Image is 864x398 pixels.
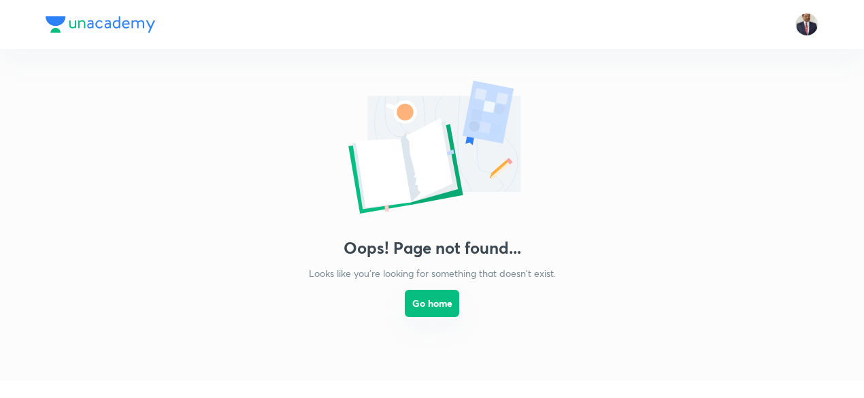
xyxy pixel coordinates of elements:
[296,76,568,222] img: error
[46,16,155,33] img: Company Logo
[344,238,521,258] h3: Oops! Page not found...
[309,266,556,280] p: Looks like you're looking for something that doesn't exist.
[405,280,459,354] a: Go home
[405,290,459,317] button: Go home
[795,13,818,36] img: Ravindra Patil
